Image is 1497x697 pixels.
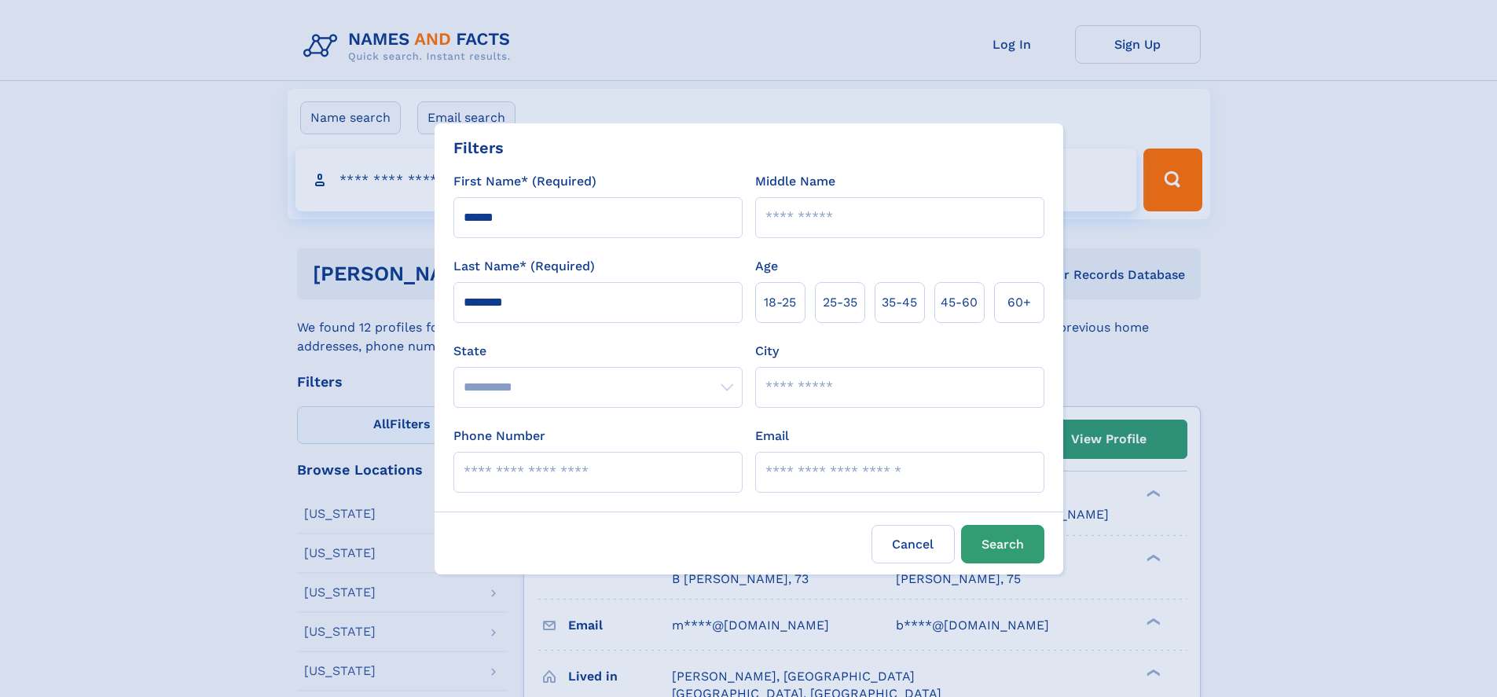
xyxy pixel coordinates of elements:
[941,293,978,312] span: 45‑60
[882,293,917,312] span: 35‑45
[453,172,596,191] label: First Name* (Required)
[453,136,504,160] div: Filters
[755,342,779,361] label: City
[453,427,545,446] label: Phone Number
[755,172,835,191] label: Middle Name
[453,342,743,361] label: State
[961,525,1044,563] button: Search
[755,257,778,276] label: Age
[871,525,955,563] label: Cancel
[1007,293,1031,312] span: 60+
[453,257,595,276] label: Last Name* (Required)
[755,427,789,446] label: Email
[823,293,857,312] span: 25‑35
[764,293,796,312] span: 18‑25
